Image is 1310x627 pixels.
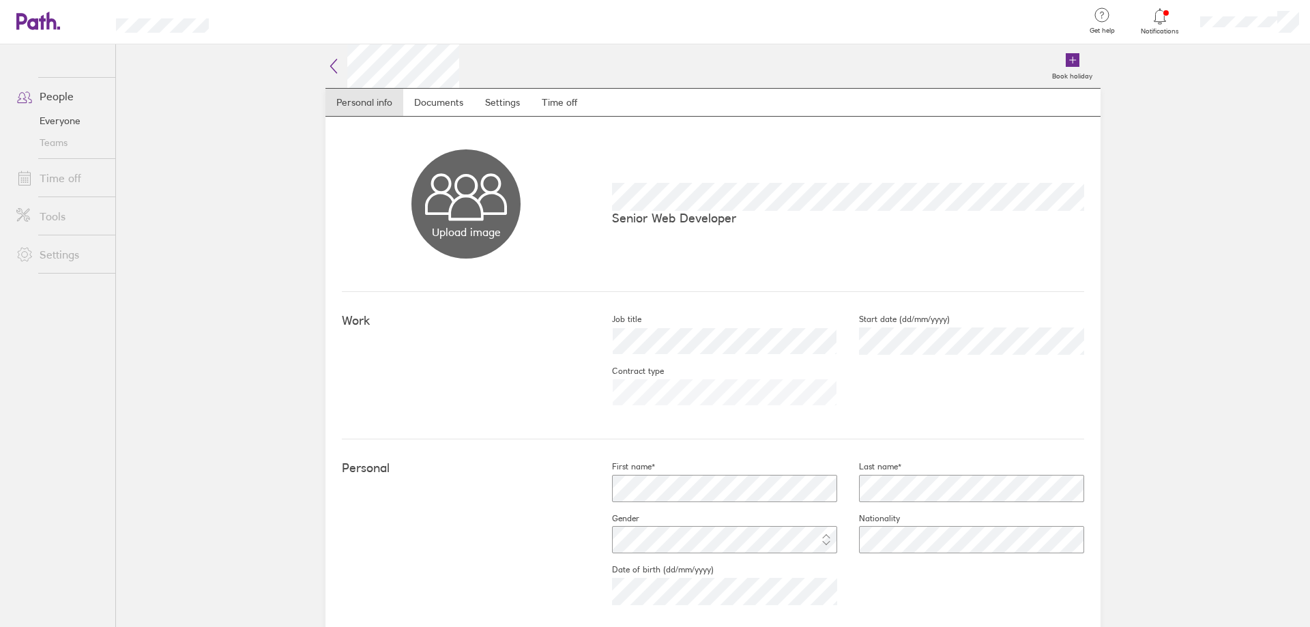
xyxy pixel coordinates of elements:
label: Book holiday [1044,68,1101,81]
label: Nationality [837,513,900,524]
a: Settings [5,241,115,268]
a: Notifications [1138,7,1182,35]
a: Personal info [325,89,403,116]
h4: Work [342,314,590,328]
label: Job title [590,314,641,325]
a: Documents [403,89,474,116]
label: Last name* [837,461,901,472]
a: Everyone [5,110,115,132]
span: Get help [1080,27,1124,35]
label: Date of birth (dd/mm/yyyy) [590,564,714,575]
label: Start date (dd/mm/yyyy) [837,314,950,325]
a: Tools [5,203,115,230]
a: People [5,83,115,110]
a: Settings [474,89,531,116]
span: Notifications [1138,27,1182,35]
a: Book holiday [1044,44,1101,88]
a: Teams [5,132,115,154]
h4: Personal [342,461,590,476]
label: Gender [590,513,639,524]
p: Senior Web Developer [612,211,1084,225]
a: Time off [531,89,588,116]
a: Time off [5,164,115,192]
label: Contract type [590,366,664,377]
label: First name* [590,461,655,472]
